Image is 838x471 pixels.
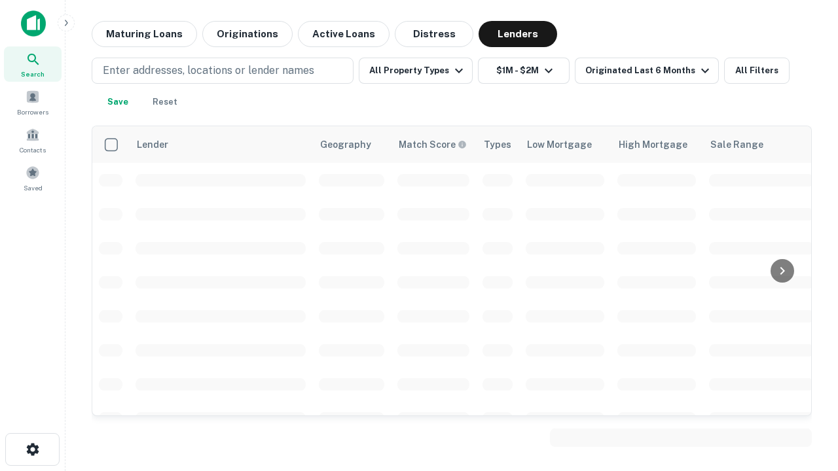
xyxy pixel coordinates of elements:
button: Originations [202,21,293,47]
div: Capitalize uses an advanced AI algorithm to match your search with the best lender. The match sco... [399,137,467,152]
th: Types [476,126,519,163]
button: Distress [395,21,473,47]
div: Types [484,137,511,152]
span: Saved [24,183,43,193]
div: Lender [137,137,168,152]
button: Enter addresses, locations or lender names [92,58,354,84]
div: Low Mortgage [527,137,592,152]
div: Sale Range [710,137,763,152]
th: Lender [129,126,312,163]
button: Save your search to get updates of matches that match your search criteria. [97,89,139,115]
a: Saved [4,160,62,196]
th: Sale Range [702,126,820,163]
p: Enter addresses, locations or lender names [103,63,314,78]
a: Contacts [4,122,62,158]
h6: Match Score [399,137,464,152]
button: All Property Types [359,58,473,84]
th: Capitalize uses an advanced AI algorithm to match your search with the best lender. The match sco... [391,126,476,163]
img: capitalize-icon.png [21,10,46,37]
span: Contacts [20,145,46,155]
iframe: Chat Widget [773,366,838,429]
button: Reset [144,89,186,115]
span: Borrowers [17,107,48,117]
th: High Mortgage [611,126,702,163]
button: All Filters [724,58,790,84]
button: Active Loans [298,21,390,47]
a: Search [4,46,62,82]
th: Low Mortgage [519,126,611,163]
div: High Mortgage [619,137,687,152]
button: $1M - $2M [478,58,570,84]
button: Originated Last 6 Months [575,58,719,84]
button: Maturing Loans [92,21,197,47]
a: Borrowers [4,84,62,120]
button: Lenders [479,21,557,47]
span: Search [21,69,45,79]
div: Originated Last 6 Months [585,63,713,78]
th: Geography [312,126,391,163]
div: Geography [320,137,371,152]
